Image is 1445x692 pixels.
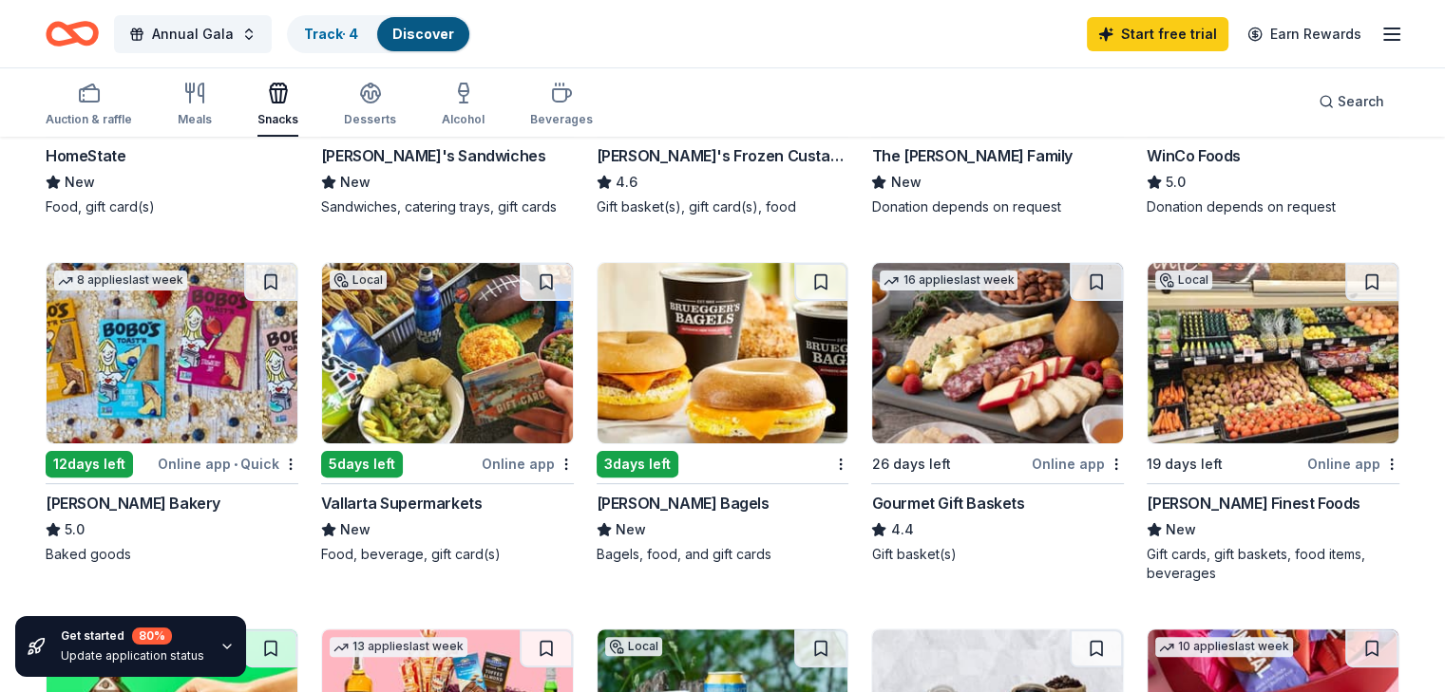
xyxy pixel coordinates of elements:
img: Image for Bruegger's Bagels [598,263,848,443]
a: Track· 4 [304,26,358,42]
div: WinCo Foods [1147,144,1241,167]
div: Local [605,637,662,656]
div: Online app [1032,452,1124,476]
img: Image for Gourmet Gift Baskets [872,263,1123,443]
div: [PERSON_NAME] Finest Foods [1147,492,1360,514]
button: Search [1303,83,1399,121]
button: Annual Gala [114,15,272,53]
div: Local [330,271,387,290]
span: New [340,171,371,194]
span: Annual Gala [152,23,234,46]
span: • [234,457,238,472]
div: [PERSON_NAME]'s Frozen Custard & Steakburgers [597,144,849,167]
button: Desserts [344,74,396,137]
div: Sandwiches, catering trays, gift cards [321,197,574,216]
div: 19 days left [1147,453,1223,476]
div: Gift cards, gift baskets, food items, beverages [1147,545,1399,583]
div: HomeState [46,144,125,167]
div: Auction & raffle [46,112,132,127]
div: Alcohol [442,112,485,127]
div: 10 applies last week [1155,637,1293,657]
div: 12 days left [46,451,133,477]
span: New [890,171,921,194]
div: 26 days left [871,453,950,476]
div: Food, beverage, gift card(s) [321,545,574,564]
div: Beverages [530,112,593,127]
div: Bagels, food, and gift cards [597,545,849,564]
a: Image for Bruegger's Bagels3days left[PERSON_NAME] BagelsNewBagels, food, and gift cards [597,262,849,564]
a: Image for Jensen’s Finest FoodsLocal19 days leftOnline app[PERSON_NAME] Finest FoodsNewGift cards... [1147,262,1399,583]
div: Snacks [257,112,298,127]
div: [PERSON_NAME]'s Sandwiches [321,144,546,167]
span: Search [1338,90,1384,113]
a: Earn Rewards [1236,17,1373,51]
span: 5.0 [65,518,85,541]
div: Gift basket(s), gift card(s), food [597,197,849,216]
div: Baked goods [46,545,298,564]
button: Track· 4Discover [287,15,471,53]
div: 13 applies last week [330,637,467,657]
span: New [65,171,95,194]
button: Alcohol [442,74,485,137]
a: Start free trial [1087,17,1228,51]
div: 5 days left [321,451,403,477]
button: Meals [178,74,212,137]
div: 16 applies last week [880,271,1017,290]
a: Home [46,11,99,56]
a: Image for Bobo's Bakery8 applieslast week12days leftOnline app•Quick[PERSON_NAME] Bakery5.0Baked ... [46,262,298,564]
button: Auction & raffle [46,74,132,137]
div: Donation depends on request [1147,197,1399,216]
div: Online app [1307,452,1399,476]
div: 8 applies last week [54,271,187,290]
span: New [340,518,371,541]
div: Meals [178,112,212,127]
a: Image for Gourmet Gift Baskets16 applieslast week26 days leftOnline appGourmet Gift Baskets4.4Gif... [871,262,1124,564]
div: Donation depends on request [871,197,1124,216]
div: 3 days left [597,451,678,477]
div: Gift basket(s) [871,545,1124,564]
span: 4.4 [890,518,913,541]
div: Gourmet Gift Baskets [871,492,1024,514]
div: Local [1155,271,1212,290]
div: Get started [61,627,204,645]
button: Snacks [257,74,298,137]
div: Online app [482,452,574,476]
div: [PERSON_NAME] Bagels [597,492,770,514]
button: Beverages [530,74,593,137]
div: Vallarta Supermarkets [321,492,483,514]
span: 5.0 [1166,171,1186,194]
span: New [1166,518,1196,541]
div: Desserts [344,112,396,127]
div: Food, gift card(s) [46,197,298,216]
div: The [PERSON_NAME] Family [871,144,1072,167]
a: Image for Vallarta SupermarketsLocal5days leftOnline appVallarta SupermarketsNewFood, beverage, g... [321,262,574,564]
div: 80 % [132,627,172,645]
div: [PERSON_NAME] Bakery [46,492,220,514]
a: Discover [392,26,454,42]
img: Image for Vallarta Supermarkets [322,263,573,443]
span: New [616,518,646,541]
span: 4.6 [616,171,637,194]
img: Image for Bobo's Bakery [47,263,297,443]
div: Update application status [61,648,204,664]
div: Online app Quick [158,452,298,476]
img: Image for Jensen’s Finest Foods [1148,263,1398,443]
